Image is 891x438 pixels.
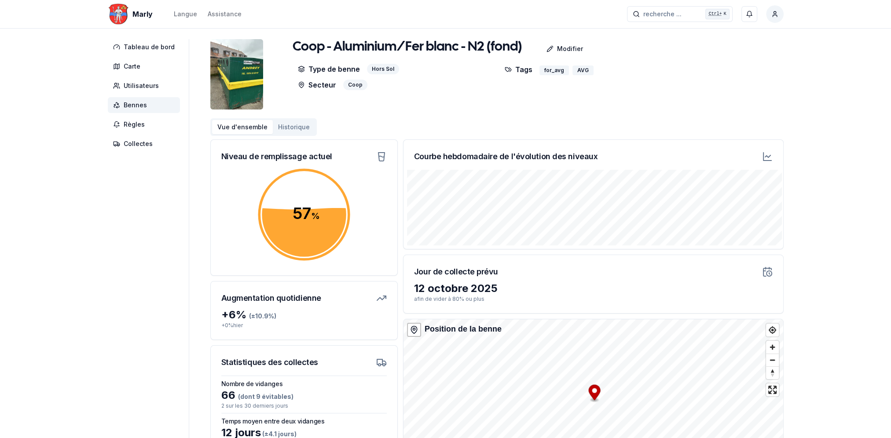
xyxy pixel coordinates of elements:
a: Règles [108,117,183,132]
button: recherche ...Ctrl+K [627,6,733,22]
div: for_avg [539,66,569,75]
button: Historique [273,120,315,134]
div: AVG [572,66,594,75]
p: afin de vider à 80% ou plus [414,296,773,303]
h3: Courbe hebdomadaire de l'évolution des niveaux [414,150,598,163]
h3: Nombre de vidanges [221,380,387,388]
span: Utilisateurs [124,81,159,90]
span: Marly [132,9,153,19]
span: Bennes [124,101,147,109]
a: Bennes [108,97,183,113]
p: Modifier [557,44,583,53]
p: 2 sur les 30 derniers jours [221,402,387,409]
div: Position de la benne [425,323,502,335]
h3: Jour de collecte prévu [414,266,498,278]
button: Vue d'ensemble [212,120,273,134]
img: Marly Logo [108,4,129,25]
p: + 0 % hier [221,322,387,329]
h1: Coop - Aluminium/Fer blanc - N2 (fond) [293,39,522,55]
span: (± 10.9 %) [249,312,276,320]
img: bin Image [210,39,263,109]
p: Secteur [298,80,336,90]
span: Tableau de bord [124,43,175,51]
div: 66 [221,388,387,402]
h3: Statistiques des collectes [221,356,318,369]
div: Coop [343,80,367,90]
span: recherche ... [643,10,682,18]
a: Assistance [208,9,242,19]
h3: Temps moyen entre deux vidanges [221,417,387,426]
a: Marly [108,9,156,19]
p: Tags [505,64,532,75]
span: (± 4.1 jours ) [261,430,297,438]
button: Reset bearing to north [766,366,779,379]
a: Modifier [522,40,590,58]
span: Collectes [124,139,153,148]
div: Map marker [588,385,600,403]
a: Utilisateurs [108,78,183,94]
a: Tableau de bord [108,39,183,55]
div: + 6 % [221,308,387,322]
span: Carte [124,62,140,71]
a: Collectes [108,136,183,152]
h3: Augmentation quotidienne [221,292,321,304]
p: Type de benne [298,64,360,74]
span: Règles [124,120,145,129]
button: Zoom in [766,341,779,354]
div: Langue [174,10,197,18]
div: 12 octobre 2025 [414,281,773,296]
a: Carte [108,58,183,74]
span: (dont 9 évitables) [235,393,293,400]
button: Find my location [766,324,779,336]
button: Langue [174,9,197,19]
button: Zoom out [766,354,779,366]
div: Hors Sol [367,64,399,74]
h3: Niveau de remplissage actuel [221,150,332,163]
button: Enter fullscreen [766,383,779,396]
